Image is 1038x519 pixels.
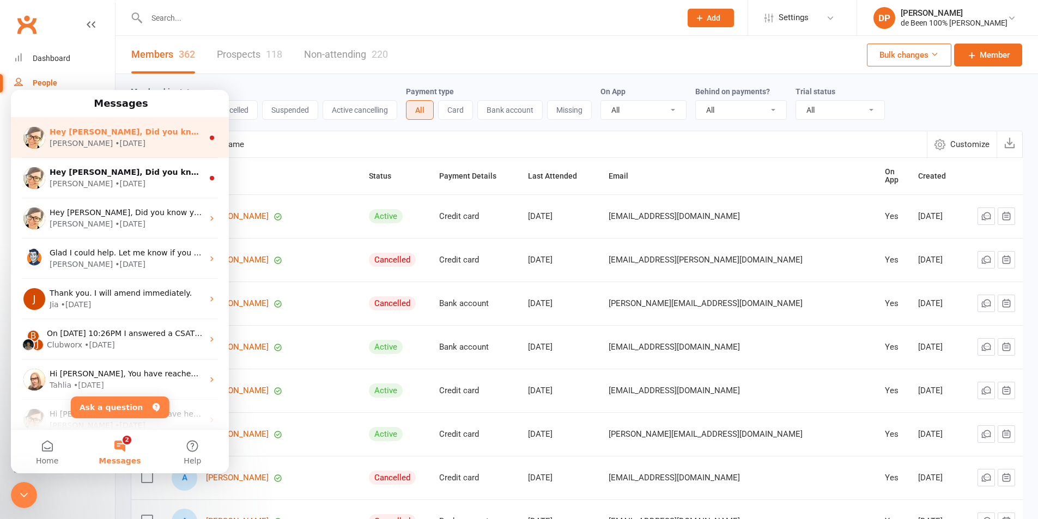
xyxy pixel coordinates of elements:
[39,88,102,100] div: [PERSON_NAME]
[33,54,70,63] div: Dashboard
[217,36,282,74] a: Prospects118
[13,319,34,341] img: Profile image for Emily
[918,343,958,352] div: [DATE]
[885,212,899,221] div: Yes
[369,471,416,485] div: Cancelled
[901,8,1007,18] div: [PERSON_NAME]
[547,100,592,120] button: Missing
[39,48,102,59] div: [PERSON_NAME]
[528,172,589,180] span: Last Attended
[14,71,115,95] a: People
[477,100,543,120] button: Bank account
[131,87,198,96] label: Membership status
[63,290,93,301] div: • [DATE]
[439,255,508,265] div: Credit card
[369,296,416,310] div: Cancelled
[13,279,34,301] img: Profile image for Tahlia
[13,158,34,180] img: Profile image for Toby
[980,48,1010,62] span: Member
[438,100,473,120] button: Card
[39,209,48,221] div: Jia
[206,386,269,395] a: [PERSON_NAME]
[901,18,1007,28] div: de Been 100% [PERSON_NAME]
[206,343,269,352] a: [PERSON_NAME]
[609,249,803,270] span: [EMAIL_ADDRESS][PERSON_NAME][DOMAIN_NAME]
[16,240,29,253] div: B
[406,100,434,120] button: All
[143,10,673,26] input: Search...
[206,255,269,265] a: [PERSON_NAME]
[39,129,102,140] div: [PERSON_NAME]
[11,248,24,261] img: Sam avatar
[528,212,589,221] div: [DATE]
[33,78,57,87] div: People
[918,386,958,395] div: [DATE]
[954,44,1022,66] a: Member
[439,212,508,221] div: Credit card
[13,118,34,139] img: Profile image for Emily
[406,87,454,96] label: Payment type
[873,7,895,29] div: DP
[369,172,403,180] span: Status
[927,131,997,157] button: Customize
[439,430,508,439] div: Credit card
[39,158,258,167] span: Glad I could help. Let me know if you need anything else.
[609,337,740,357] span: [EMAIL_ADDRESS][DOMAIN_NAME]
[609,169,640,182] button: Email
[13,77,34,99] img: Profile image for Emily
[262,100,318,120] button: Suspended
[104,88,135,100] div: • [DATE]
[369,209,403,223] div: Active
[439,172,508,180] span: Payment Details
[369,427,403,441] div: Active
[796,87,835,96] label: Trial status
[528,169,589,182] button: Last Attended
[39,169,102,180] div: [PERSON_NAME]
[74,249,104,261] div: • [DATE]
[206,430,269,439] a: [PERSON_NAME]
[72,340,145,383] button: Messages
[369,340,403,354] div: Active
[528,255,589,265] div: [DATE]
[918,212,958,221] div: [DATE]
[439,473,508,483] div: Credit card
[885,473,899,483] div: Yes
[266,48,282,60] div: 118
[528,430,589,439] div: [DATE]
[323,100,397,120] button: Active cancelling
[372,48,388,60] div: 220
[609,172,640,180] span: Email
[600,87,626,96] label: On App
[885,343,899,352] div: Yes
[609,206,740,227] span: [EMAIL_ADDRESS][DOMAIN_NAME]
[528,343,589,352] div: [DATE]
[207,100,258,120] button: Cancelled
[918,255,958,265] div: [DATE]
[104,330,135,341] div: • [DATE]
[439,343,508,352] div: Bank account
[304,36,388,74] a: Non-attending220
[50,209,81,221] div: • [DATE]
[39,199,181,207] span: Thank you. I will amend immediately.
[104,129,135,140] div: • [DATE]
[369,253,416,267] div: Cancelled
[36,239,592,248] span: On [DATE] 10:26PM I answered a CSAT survey and gave you a score of 5. My reason: My question was ...
[39,290,60,301] div: Tahlia
[439,169,508,182] button: Payment Details
[39,330,102,341] div: [PERSON_NAME]
[104,48,135,59] div: • [DATE]
[918,172,958,180] span: Created
[867,44,951,66] button: Bulk changes
[36,249,71,261] div: Clubworx
[875,158,908,194] th: On App
[13,198,34,220] div: Profile image for Jia
[206,473,269,483] a: [PERSON_NAME]
[173,367,190,375] span: Help
[609,424,803,444] span: [PERSON_NAME][EMAIL_ADDRESS][DOMAIN_NAME]
[60,307,159,328] button: Ask a question
[145,340,218,383] button: Help
[528,473,589,483] div: [DATE]
[11,90,229,473] iframe: Intercom live chat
